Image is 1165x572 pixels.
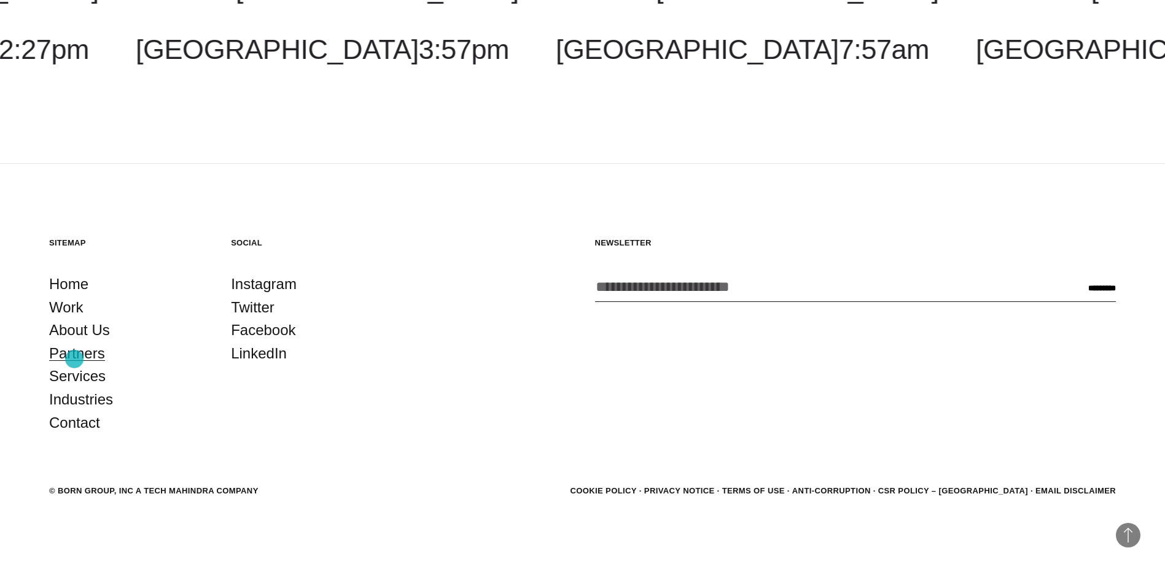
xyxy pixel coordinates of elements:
a: LinkedIn [231,342,287,365]
a: Anti-Corruption [792,486,871,495]
a: Home [49,272,88,296]
a: CSR POLICY – [GEOGRAPHIC_DATA] [878,486,1028,495]
h5: Sitemap [49,238,206,248]
a: Twitter [231,296,275,319]
a: Cookie Policy [570,486,636,495]
button: Back to Top [1116,523,1140,547]
a: Partners [49,342,105,365]
a: Email Disclaimer [1035,486,1116,495]
a: Industries [49,388,113,411]
a: Services [49,365,106,388]
span: 7:57am [839,34,929,65]
a: Work [49,296,84,319]
h5: Social [231,238,388,248]
a: Privacy Notice [644,486,715,495]
a: [GEOGRAPHIC_DATA]3:57pm [136,34,509,65]
a: Facebook [231,319,295,342]
a: Instagram [231,272,297,296]
h5: Newsletter [595,238,1116,248]
a: Contact [49,411,100,435]
a: About Us [49,319,110,342]
a: Terms of Use [722,486,785,495]
div: © BORN GROUP, INC A Tech Mahindra Company [49,485,259,497]
a: [GEOGRAPHIC_DATA]7:57am [556,34,929,65]
span: 3:57pm [419,34,509,65]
